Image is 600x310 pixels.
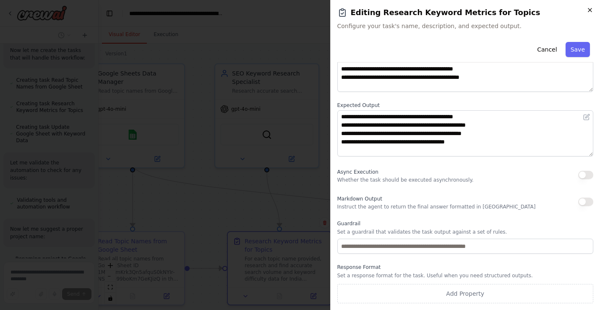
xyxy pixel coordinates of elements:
span: Markdown Output [337,196,382,202]
h2: Editing Research Keyword Metrics for Topics [337,7,594,18]
button: Save [566,42,590,57]
span: Configure your task's name, description, and expected output. [337,22,594,30]
p: Set a response format for the task. Useful when you need structured outputs. [337,272,594,279]
label: Response Format [337,264,594,271]
label: Guardrail [337,220,594,227]
span: Async Execution [337,169,378,175]
button: Cancel [532,42,562,57]
p: Instruct the agent to return the final answer formatted in [GEOGRAPHIC_DATA] [337,203,536,210]
button: Add Property [337,284,594,303]
p: Whether the task should be executed asynchronously. [337,177,474,183]
p: Set a guardrail that validates the task output against a set of rules. [337,229,594,235]
label: Expected Output [337,102,594,109]
button: Open in editor [582,112,592,122]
